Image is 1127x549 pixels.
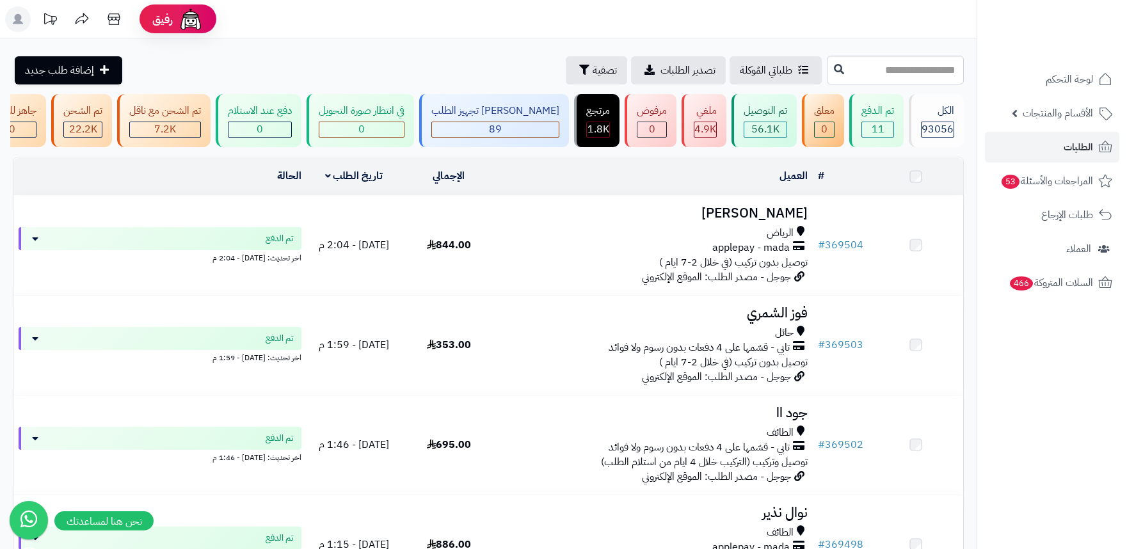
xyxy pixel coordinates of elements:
div: تم التوصيل [744,104,787,118]
a: #369502 [818,437,863,452]
span: الطائف [767,525,794,540]
a: تم الشحن مع ناقل 7.2K [115,94,213,147]
span: 353.00 [427,337,471,353]
div: 0 [228,122,291,137]
h3: [PERSON_NAME] [501,206,807,221]
a: العميل [779,168,808,184]
span: توصيل بدون تركيب (في خلال 2-7 ايام ) [659,354,808,370]
span: 0 [257,122,263,137]
span: جوجل - مصدر الطلب: الموقع الإلكتروني [642,469,791,484]
a: تاريخ الطلب [325,168,383,184]
span: حائل [775,326,794,340]
span: طلباتي المُوكلة [740,63,792,78]
div: 0 [637,122,666,137]
span: 53 [1002,175,1019,189]
span: تم الدفع [266,532,294,545]
span: السلات المتروكة [1009,274,1093,292]
span: 22.2K [69,122,97,137]
span: # [818,337,825,353]
span: تصفية [593,63,617,78]
div: [PERSON_NAME] تجهيز الطلب [431,104,559,118]
span: إضافة طلب جديد [25,63,94,78]
div: 89 [432,122,559,137]
span: تم الدفع [266,432,294,445]
a: #369503 [818,337,863,353]
a: تصدير الطلبات [631,56,726,84]
a: المراجعات والأسئلة53 [985,166,1119,196]
a: العملاء [985,234,1119,264]
div: في انتظار صورة التحويل [319,104,404,118]
div: تم الدفع [861,104,894,118]
button: تصفية [566,56,627,84]
div: 7223 [130,122,200,137]
div: معلق [814,104,835,118]
h3: فوز الشمري [501,306,807,321]
a: الطلبات [985,132,1119,163]
span: 844.00 [427,237,471,253]
span: 7.2K [154,122,176,137]
span: توصيل بدون تركيب (في خلال 2-7 ايام ) [659,255,808,270]
a: إضافة طلب جديد [15,56,122,84]
div: ملغي [694,104,717,118]
span: 4.9K [694,122,716,137]
span: applepay - mada [712,241,790,255]
div: 56104 [744,122,787,137]
div: 0 [815,122,834,137]
span: 56.1K [751,122,779,137]
div: اخر تحديث: [DATE] - 2:04 م [19,250,301,264]
span: العملاء [1066,240,1091,258]
span: 93056 [922,122,954,137]
a: لوحة التحكم [985,64,1119,95]
div: اخر تحديث: [DATE] - 1:46 م [19,450,301,463]
span: تابي - قسّمها على 4 دفعات بدون رسوم ولا فوائد [609,440,790,455]
span: 11 [872,122,884,137]
span: 1.8K [587,122,609,137]
span: لوحة التحكم [1046,70,1093,88]
a: # [818,168,824,184]
a: الكل93056 [906,94,966,147]
span: الرياض [767,226,794,241]
span: رفيق [152,12,173,27]
span: 0 [649,122,655,137]
a: #369504 [818,237,863,253]
span: 89 [489,122,502,137]
span: المراجعات والأسئلة [1000,172,1093,190]
a: طلباتي المُوكلة [730,56,822,84]
span: الطائف [767,426,794,440]
img: ai-face.png [178,6,204,32]
a: تحديثات المنصة [34,6,66,35]
a: دفع عند الاستلام 0 [213,94,304,147]
a: في انتظار صورة التحويل 0 [304,94,417,147]
span: طلبات الإرجاع [1041,206,1093,224]
span: # [818,237,825,253]
div: 0 [319,122,404,137]
a: تم الدفع 11 [847,94,906,147]
span: 0 [9,122,15,137]
span: [DATE] - 1:59 م [319,337,389,353]
span: تصدير الطلبات [660,63,715,78]
span: جوجل - مصدر الطلب: الموقع الإلكتروني [642,369,791,385]
div: دفع عند الاستلام [228,104,292,118]
div: 4926 [694,122,716,137]
a: تم التوصيل 56.1K [729,94,799,147]
span: 0 [821,122,827,137]
a: معلق 0 [799,94,847,147]
div: مرتجع [586,104,610,118]
a: تم الشحن 22.2K [49,94,115,147]
a: ملغي 4.9K [679,94,729,147]
a: الإجمالي [433,168,465,184]
span: جوجل - مصدر الطلب: الموقع الإلكتروني [642,269,791,285]
div: اخر تحديث: [DATE] - 1:59 م [19,350,301,363]
div: 1766 [587,122,609,137]
h3: نوال نذير [501,505,807,520]
h3: جود اا [501,406,807,420]
a: السلات المتروكة466 [985,267,1119,298]
div: تم الشحن [63,104,102,118]
div: الكل [921,104,954,118]
div: مرفوض [637,104,667,118]
span: # [818,437,825,452]
a: [PERSON_NAME] تجهيز الطلب 89 [417,94,571,147]
a: الحالة [277,168,301,184]
a: طلبات الإرجاع [985,200,1119,230]
img: logo-2.png [1040,10,1115,36]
